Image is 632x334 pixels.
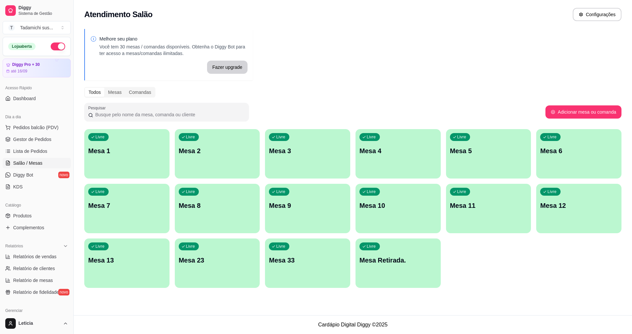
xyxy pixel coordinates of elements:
[13,95,36,102] span: Dashboard
[88,201,166,210] p: Mesa 7
[359,256,437,265] p: Mesa Retirada.
[3,59,71,77] a: Diggy Pro + 30até 16/09
[3,21,71,34] button: Select a team
[8,43,36,50] div: Loja aberta
[12,62,40,67] article: Diggy Pro + 30
[367,134,376,140] p: Livre
[265,238,350,288] button: LivreMesa 33
[11,69,27,74] article: até 16/09
[13,160,42,166] span: Salão / Mesas
[88,146,166,155] p: Mesa 1
[13,265,55,272] span: Relatório de clientes
[93,111,245,118] input: Pesquisar
[265,184,350,233] button: LivreMesa 9
[88,256,166,265] p: Mesa 13
[84,238,170,288] button: LivreMesa 13
[13,124,59,131] span: Pedidos balcão (PDV)
[536,129,621,179] button: LivreMesa 6
[457,134,466,140] p: Livre
[446,184,531,233] button: LivreMesa 11
[3,210,71,221] a: Produtos
[3,251,71,262] a: Relatórios de vendas
[99,43,248,57] p: Você tem 30 mesas / comandas disponíveis. Obtenha o Diggy Bot para ter acesso a mesas/comandas il...
[18,5,68,11] span: Diggy
[5,243,23,249] span: Relatórios
[355,129,441,179] button: LivreMesa 4
[95,134,105,140] p: Livre
[3,83,71,93] div: Acesso Rápido
[3,200,71,210] div: Catálogo
[207,61,248,74] button: Fazer upgrade
[13,136,51,143] span: Gestor de Pedidos
[104,88,125,97] div: Mesas
[88,105,108,111] label: Pesquisar
[95,189,105,194] p: Livre
[175,184,260,233] button: LivreMesa 8
[3,158,71,168] a: Salão / Mesas
[3,305,71,316] div: Gerenciar
[20,24,53,31] div: Tadamichi sus ...
[547,189,557,194] p: Livre
[85,88,104,97] div: Todos
[3,222,71,233] a: Complementos
[3,134,71,145] a: Gestor de Pedidos
[446,129,531,179] button: LivreMesa 5
[3,146,71,156] a: Lista de Pedidos
[3,170,71,180] a: Diggy Botnovo
[179,256,256,265] p: Mesa 23
[13,277,53,284] span: Relatório de mesas
[3,3,71,18] a: DiggySistema de Gestão
[3,122,71,133] button: Pedidos balcão (PDV)
[186,244,195,249] p: Livre
[536,184,621,233] button: LivreMesa 12
[3,287,71,297] a: Relatório de fidelidadenovo
[186,189,195,194] p: Livre
[269,201,346,210] p: Mesa 9
[269,146,346,155] p: Mesa 3
[367,244,376,249] p: Livre
[99,36,248,42] p: Melhore seu plano
[265,129,350,179] button: LivreMesa 3
[359,146,437,155] p: Mesa 4
[13,289,59,295] span: Relatório de fidelidade
[540,146,618,155] p: Mesa 6
[13,212,32,219] span: Produtos
[13,224,44,231] span: Complementos
[84,129,170,179] button: LivreMesa 1
[3,275,71,286] a: Relatório de mesas
[3,181,71,192] a: KDS
[13,253,57,260] span: Relatórios de vendas
[573,8,621,21] button: Configurações
[367,189,376,194] p: Livre
[18,11,68,16] span: Sistema de Gestão
[457,189,466,194] p: Livre
[13,172,33,178] span: Diggy Bot
[547,134,557,140] p: Livre
[84,184,170,233] button: LivreMesa 7
[175,129,260,179] button: LivreMesa 2
[269,256,346,265] p: Mesa 33
[186,134,195,140] p: Livre
[276,244,285,249] p: Livre
[13,183,23,190] span: KDS
[3,316,71,331] button: Leticia
[276,134,285,140] p: Livre
[179,201,256,210] p: Mesa 8
[540,201,618,210] p: Mesa 12
[125,88,155,97] div: Comandas
[13,148,47,154] span: Lista de Pedidos
[3,112,71,122] div: Dia a dia
[3,93,71,104] a: Dashboard
[545,105,621,119] button: Adicionar mesa ou comanda
[175,238,260,288] button: LivreMesa 23
[179,146,256,155] p: Mesa 2
[8,24,15,31] span: T
[450,146,527,155] p: Mesa 5
[450,201,527,210] p: Mesa 11
[18,320,60,326] span: Leticia
[359,201,437,210] p: Mesa 10
[74,315,632,334] footer: Cardápio Digital Diggy © 2025
[355,238,441,288] button: LivreMesa Retirada.
[276,189,285,194] p: Livre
